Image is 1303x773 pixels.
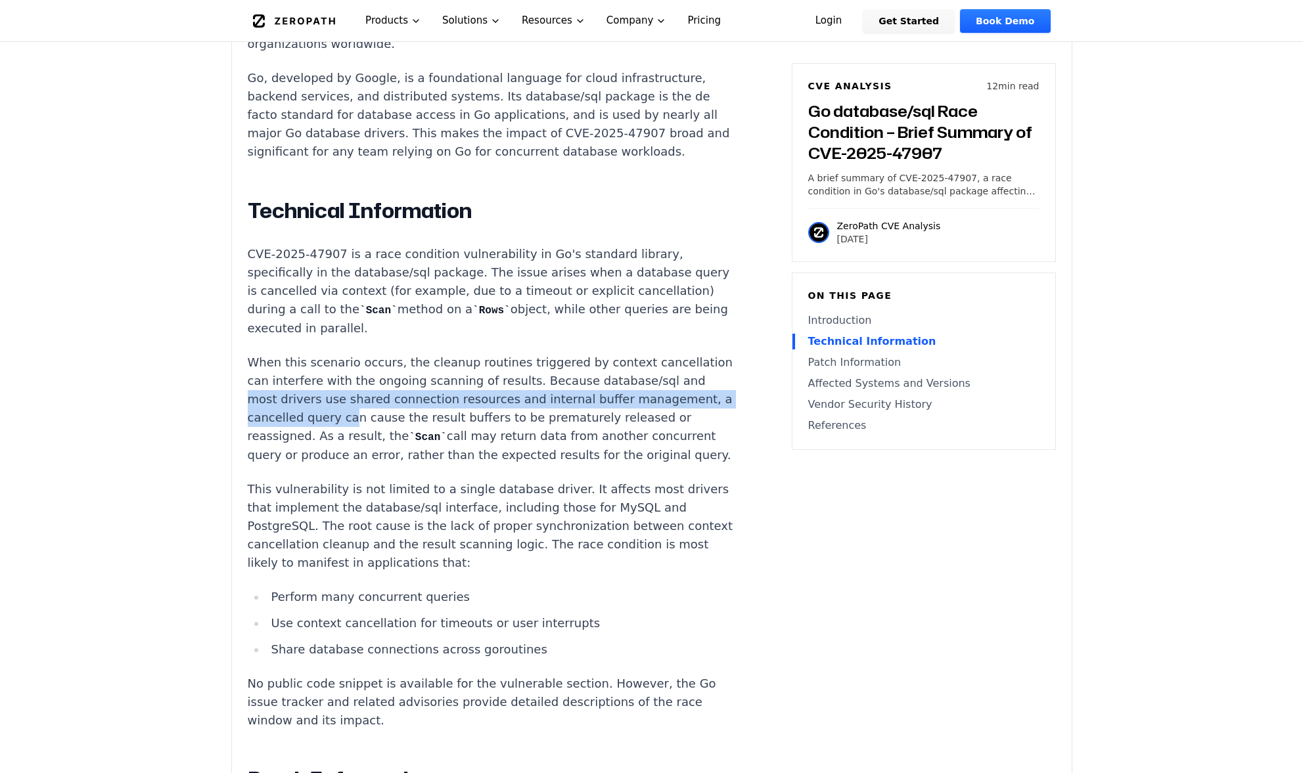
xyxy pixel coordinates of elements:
[472,305,511,317] code: Rows
[808,397,1040,412] a: Vendor Security History
[808,79,892,93] h6: CVE Analysis
[248,198,737,224] h2: Technical Information
[808,376,1040,391] a: Affected Systems and Versions
[808,355,1040,370] a: Patch Information
[808,313,1040,328] a: Introduction
[808,418,1040,433] a: References
[808,334,1040,349] a: Technical Information
[359,305,398,317] code: Scan
[248,245,737,338] p: CVE-2025-47907 is a race condition vulnerability in Go's standard library, specifically in the da...
[808,222,829,243] img: ZeroPath CVE Analysis
[863,9,955,33] a: Get Started
[266,614,737,632] li: Use context cancellation for timeouts or user interrupts
[409,431,447,443] code: Scan
[800,9,858,33] a: Login
[808,171,1040,198] p: A brief summary of CVE-2025-47907, a race condition in Go's database/sql package affecting query ...
[837,219,941,232] p: ZeroPath CVE Analysis
[248,353,737,464] p: When this scenario occurs, the cleanup routines triggered by context cancellation can interfere w...
[248,674,737,730] p: No public code snippet is available for the vulnerable section. However, the Go issue tracker and...
[266,588,737,606] li: Perform many concurrent queries
[266,640,737,659] li: Share database connections across goroutines
[960,9,1050,33] a: Book Demo
[986,79,1039,93] p: 12 min read
[837,232,941,246] p: [DATE]
[808,289,1040,302] h6: On this page
[248,69,737,161] p: Go, developed by Google, is a foundational language for cloud infrastructure, backend services, a...
[808,100,1040,164] h3: Go database/sql Race Condition – Brief Summary of CVE-2025-47907
[248,480,737,572] p: This vulnerability is not limited to a single database driver. It affects most drivers that imple...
